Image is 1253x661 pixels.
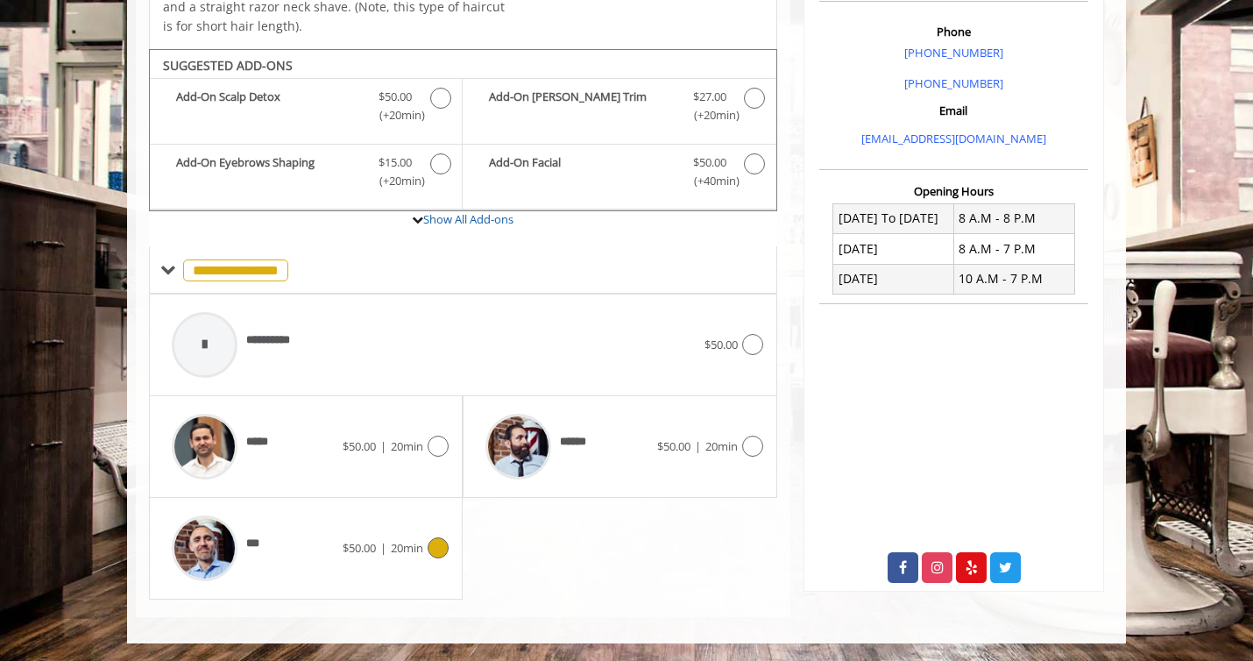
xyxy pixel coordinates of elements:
b: Add-On [PERSON_NAME] Trim [489,88,675,124]
td: [DATE] To [DATE] [833,203,954,233]
label: Add-On Scalp Detox [159,88,453,129]
b: Add-On Scalp Detox [176,88,361,124]
span: $15.00 [379,153,412,172]
span: 20min [705,438,738,454]
span: $50.00 [657,438,690,454]
span: $27.00 [693,88,726,106]
a: Show All Add-ons [423,211,513,227]
span: | [380,438,386,454]
label: Add-On Facial [471,153,767,195]
span: $50.00 [379,88,412,106]
h3: Opening Hours [819,185,1088,197]
a: [PHONE_NUMBER] [904,75,1003,91]
b: Add-On Eyebrows Shaping [176,153,361,190]
span: (+20min ) [370,172,421,190]
a: [PHONE_NUMBER] [904,45,1003,60]
span: | [695,438,701,454]
span: (+40min ) [683,172,735,190]
span: 20min [391,438,423,454]
span: $50.00 [343,438,376,454]
td: [DATE] [833,264,954,294]
span: $50.00 [343,540,376,556]
span: $50.00 [693,153,726,172]
td: [DATE] [833,234,954,264]
div: The Made Man Senior Barber Haircut Add-onS [149,49,777,212]
td: 10 A.M - 7 P.M [953,264,1074,294]
label: Add-On Eyebrows Shaping [159,153,453,195]
td: 8 A.M - 7 P.M [953,234,1074,264]
label: Add-On Beard Trim [471,88,767,129]
b: SUGGESTED ADD-ONS [163,57,293,74]
span: (+20min ) [683,106,735,124]
h3: Phone [824,25,1084,38]
td: 8 A.M - 8 P.M [953,203,1074,233]
span: | [380,540,386,556]
b: Add-On Facial [489,153,675,190]
span: (+20min ) [370,106,421,124]
h3: Email [824,104,1084,117]
span: 20min [391,540,423,556]
span: $50.00 [704,337,738,352]
a: [EMAIL_ADDRESS][DOMAIN_NAME] [861,131,1046,146]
